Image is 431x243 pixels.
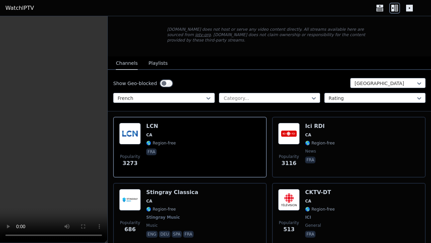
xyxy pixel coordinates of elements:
[278,123,300,144] img: Ici RDI
[281,159,297,167] span: 3116
[305,157,316,163] p: fra
[305,207,335,212] span: 🌎 Region-free
[279,154,299,159] span: Popularity
[146,231,158,238] p: eng
[125,225,136,234] span: 686
[305,189,335,196] h6: CKTV-DT
[146,215,180,220] span: Stingray Music
[305,223,321,228] span: general
[146,198,152,204] span: CA
[305,140,335,146] span: 🌎 Region-free
[305,148,316,154] span: news
[305,198,311,204] span: CA
[172,231,182,238] p: spa
[305,132,311,138] span: CA
[146,223,158,228] span: music
[159,231,170,238] p: deu
[305,215,311,220] span: ICI
[146,140,176,146] span: 🌎 Region-free
[5,4,34,12] a: WatchIPTV
[146,123,176,130] h6: LCN
[120,154,140,159] span: Popularity
[146,148,157,155] p: fra
[195,32,211,37] a: iptv-org
[279,220,299,225] span: Popularity
[278,189,300,211] img: CKTV-DT
[119,123,141,144] img: LCN
[148,57,168,70] button: Playlists
[305,123,335,130] h6: Ici RDI
[305,231,316,238] p: fra
[123,159,138,167] span: 3273
[167,27,372,43] p: [DOMAIN_NAME] does not host or serve any video content directly. All streams available here are s...
[283,225,294,234] span: 513
[120,220,140,225] span: Popularity
[119,189,141,211] img: Stingray Classica
[146,189,198,196] h6: Stingray Classica
[113,80,157,87] label: Show Geo-blocked
[116,57,138,70] button: Channels
[146,207,176,212] span: 🌎 Region-free
[183,231,194,238] p: fra
[146,132,152,138] span: CA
